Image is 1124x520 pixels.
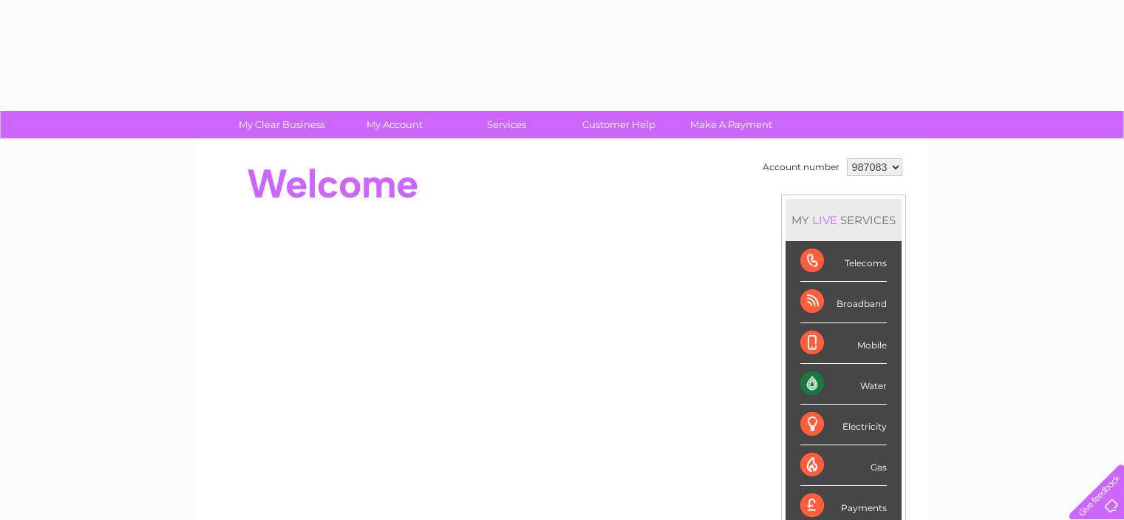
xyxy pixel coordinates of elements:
[800,241,887,282] div: Telecoms
[800,445,887,486] div: Gas
[759,155,843,180] td: Account number
[333,111,455,138] a: My Account
[558,111,680,138] a: Customer Help
[800,323,887,364] div: Mobile
[800,282,887,323] div: Broadband
[446,111,568,138] a: Services
[670,111,792,138] a: Make A Payment
[809,213,840,227] div: LIVE
[786,199,902,241] div: MY SERVICES
[800,364,887,405] div: Water
[221,111,343,138] a: My Clear Business
[800,405,887,445] div: Electricity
